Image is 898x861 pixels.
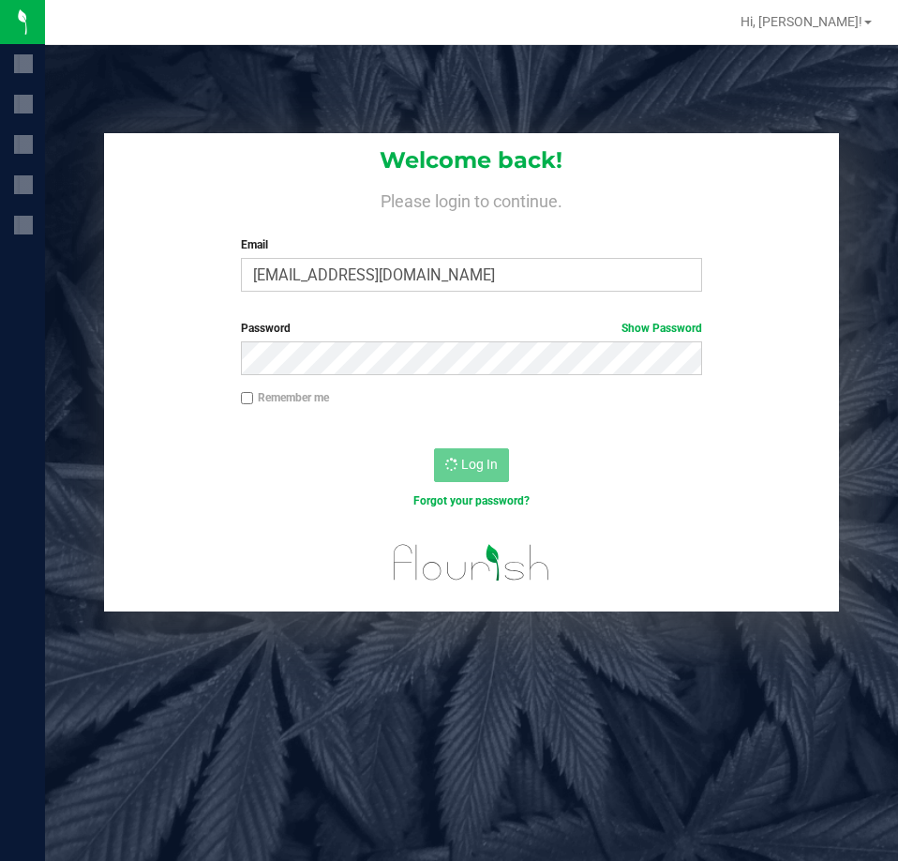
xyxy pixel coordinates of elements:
[104,148,838,173] h1: Welcome back!
[621,322,702,335] a: Show Password
[241,236,702,253] label: Email
[241,322,291,335] span: Password
[241,392,254,405] input: Remember me
[413,494,530,507] a: Forgot your password?
[461,457,498,472] span: Log In
[104,188,838,210] h4: Please login to continue.
[241,389,329,406] label: Remember me
[434,448,509,482] button: Log In
[741,14,862,29] span: Hi, [PERSON_NAME]!
[380,529,563,597] img: flourish_logo.svg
